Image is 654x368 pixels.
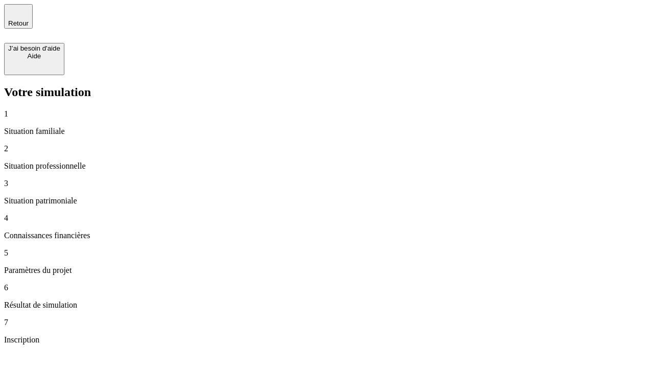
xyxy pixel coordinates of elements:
p: 4 [4,214,650,223]
button: J’ai besoin d'aideAide [4,43,64,75]
p: Inscription [4,335,650,344]
p: Connaissances financières [4,231,650,240]
div: J’ai besoin d'aide [8,44,60,52]
p: 3 [4,179,650,188]
p: 7 [4,318,650,327]
p: Situation patrimoniale [4,196,650,205]
p: 2 [4,144,650,153]
p: Situation familiale [4,127,650,136]
p: Paramètres du projet [4,266,650,275]
span: Retour [8,19,29,27]
p: 5 [4,248,650,258]
p: 6 [4,283,650,292]
p: Situation professionnelle [4,162,650,171]
div: Aide [8,52,60,60]
button: Retour [4,4,33,29]
p: 1 [4,109,650,119]
p: Résultat de simulation [4,301,650,310]
h2: Votre simulation [4,85,650,99]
